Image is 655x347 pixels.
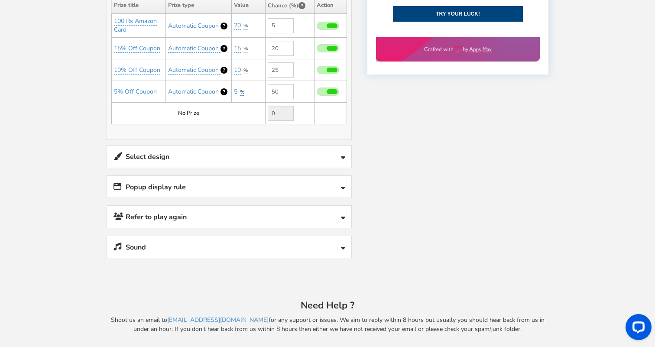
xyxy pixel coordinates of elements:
a: Select design [107,146,351,168]
span: Automatic Coupon [168,66,219,74]
label: Email [17,206,33,215]
input: Value not editable [268,106,294,121]
a: % [240,89,244,96]
a: Refer to play again [107,206,351,228]
a: 15 [234,44,241,53]
a: 10% Off Coupon [114,66,160,75]
span: Automatic Coupon [168,22,219,30]
a: Automatic Coupon [168,44,220,53]
a: Automatic Coupon [168,66,220,75]
a: 5 [234,88,237,96]
a: Sound [107,236,351,258]
a: 15% Off Coupon [114,44,160,53]
a: % [243,67,248,74]
span: % [240,89,244,95]
a: 5% Off Coupon [114,88,157,96]
a: Popup display rule [107,176,351,198]
h3: Need Help ? [107,300,548,311]
a: 100 Rs Amazon Card [114,17,157,34]
img: appsmav-footer-credit.png [48,315,116,322]
td: No Prize [112,103,266,124]
a: [EMAIL_ADDRESS][DOMAIN_NAME] [167,316,269,324]
input: I would like to receive updates and marketing emails. We will treat your information with respect... [17,241,23,247]
a: 10 [234,66,241,75]
span: Automatic Coupon [168,44,219,52]
a: % [243,45,248,52]
iframe: LiveChat chat widget [619,311,655,347]
strong: FEELING LUCKY? PLAY NOW! [33,183,130,193]
label: I would like to receive updates and marketing emails. We will treat your information with respect... [17,242,147,267]
a: 20 [234,21,241,30]
span: Automatic Coupon [168,88,219,96]
a: click here [133,3,155,9]
p: Shoot us an email to for any support or issues. We aim to reply within 8 hours but usually you sh... [107,315,548,334]
a: Automatic Coupon [168,22,220,30]
a: Automatic Coupon [168,88,220,96]
a: % [243,23,248,29]
button: TRY YOUR LUCK! [17,276,147,291]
